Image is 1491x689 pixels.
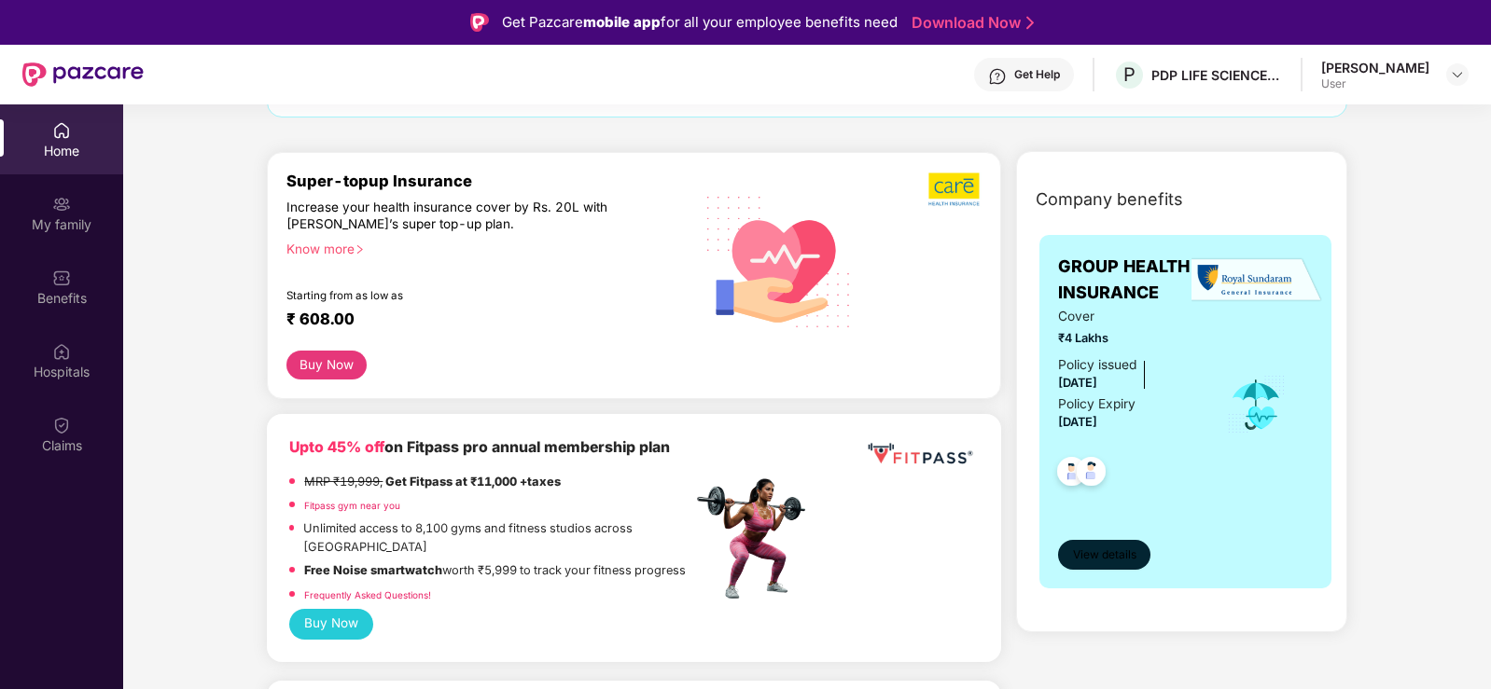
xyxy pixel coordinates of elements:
[988,67,1007,86] img: svg+xml;base64,PHN2ZyBpZD0iSGVscC0zMngzMiIgeG1sbnM9Imh0dHA6Ly93d3cudzMub3JnLzIwMDAvc3ZnIiB3aWR0aD...
[355,244,365,255] span: right
[470,13,489,32] img: Logo
[52,269,71,287] img: svg+xml;base64,PHN2ZyBpZD0iQmVuZWZpdHMiIHhtbG5zPSJodHRwOi8vd3d3LnczLm9yZy8yMDAwL3N2ZyIgd2lkdGg9Ij...
[1058,540,1150,570] button: View details
[303,519,691,557] p: Unlimited access to 8,100 gyms and fitness studios across [GEOGRAPHIC_DATA]
[52,121,71,140] img: svg+xml;base64,PHN2ZyBpZD0iSG9tZSIgeG1sbnM9Imh0dHA6Ly93d3cudzMub3JnLzIwMDAvc3ZnIiB3aWR0aD0iMjAiIG...
[304,561,686,580] p: worth ₹5,999 to track your fitness progress
[1151,66,1282,84] div: PDP LIFE SCIENCE LOGISTICS INDIA PRIVATE LIMITED
[912,13,1028,33] a: Download Now
[692,172,866,349] img: svg+xml;base64,PHN2ZyB4bWxucz0iaHR0cDovL3d3dy53My5vcmcvMjAwMC9zdmciIHhtbG5zOnhsaW5rPSJodHRwOi8vd3...
[1058,394,1136,415] div: Policy Expiry
[1058,415,1097,429] span: [DATE]
[289,438,384,456] b: Upto 45% off
[1068,451,1114,497] img: svg+xml;base64,PHN2ZyB4bWxucz0iaHR0cDovL3d3dy53My5vcmcvMjAwMC9zdmciIHdpZHRoPSI0OC45NDMiIGhlaWdodD...
[286,241,680,254] div: Know more
[304,500,400,511] a: Fitpass gym near you
[304,563,442,577] strong: Free Noise smartwatch
[1014,67,1060,82] div: Get Help
[502,11,898,34] div: Get Pazcare for all your employee benefits need
[286,351,366,379] button: Buy Now
[691,474,822,604] img: fpp.png
[1450,67,1465,82] img: svg+xml;base64,PHN2ZyBpZD0iRHJvcGRvd24tMzJ4MzIiIHhtbG5zPSJodHRwOi8vd3d3LnczLm9yZy8yMDAwL3N2ZyIgd2...
[1191,257,1322,303] img: insurerLogo
[286,172,691,190] div: Super-topup Insurance
[52,416,71,434] img: svg+xml;base64,PHN2ZyBpZD0iQ2xhaW0iIHhtbG5zPSJodHRwOi8vd3d3LnczLm9yZy8yMDAwL3N2ZyIgd2lkdGg9IjIwIi...
[385,475,561,489] strong: Get Fitpass at ₹11,000 +taxes
[1026,13,1034,33] img: Stroke
[1058,254,1201,307] span: GROUP HEALTH INSURANCE
[1058,329,1201,348] span: ₹4 Lakhs
[22,62,144,87] img: New Pazcare Logo
[1049,451,1094,497] img: svg+xml;base64,PHN2ZyB4bWxucz0iaHR0cDovL3d3dy53My5vcmcvMjAwMC9zdmciIHdpZHRoPSI0OC45NDMiIGhlaWdodD...
[304,475,383,489] del: MRP ₹19,999,
[289,609,372,640] button: Buy Now
[286,199,611,232] div: Increase your health insurance cover by Rs. 20L with [PERSON_NAME]’s super top-up plan.
[286,310,673,332] div: ₹ 608.00
[928,172,982,207] img: b5dec4f62d2307b9de63beb79f102df3.png
[289,438,670,456] b: on Fitpass pro annual membership plan
[1058,355,1136,376] div: Policy issued
[1073,546,1136,564] span: View details
[52,342,71,361] img: svg+xml;base64,PHN2ZyBpZD0iSG9zcGl0YWxzIiB4bWxucz0iaHR0cDovL3d3dy53My5vcmcvMjAwMC9zdmciIHdpZHRoPS...
[1058,307,1201,327] span: Cover
[304,589,431,600] a: Frequently Asked Questions!
[1123,63,1136,86] span: P
[52,195,71,214] img: svg+xml;base64,PHN2ZyB3aWR0aD0iMjAiIGhlaWdodD0iMjAiIHZpZXdCb3g9IjAgMCAyMCAyMCIgZmlsbD0ibm9uZSIgeG...
[1321,76,1429,91] div: User
[864,436,976,471] img: fppp.png
[286,289,612,302] div: Starting from as low as
[583,13,661,31] strong: mobile app
[1226,374,1287,435] img: icon
[1058,376,1097,390] span: [DATE]
[1321,59,1429,76] div: [PERSON_NAME]
[1036,186,1183,213] span: Company benefits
